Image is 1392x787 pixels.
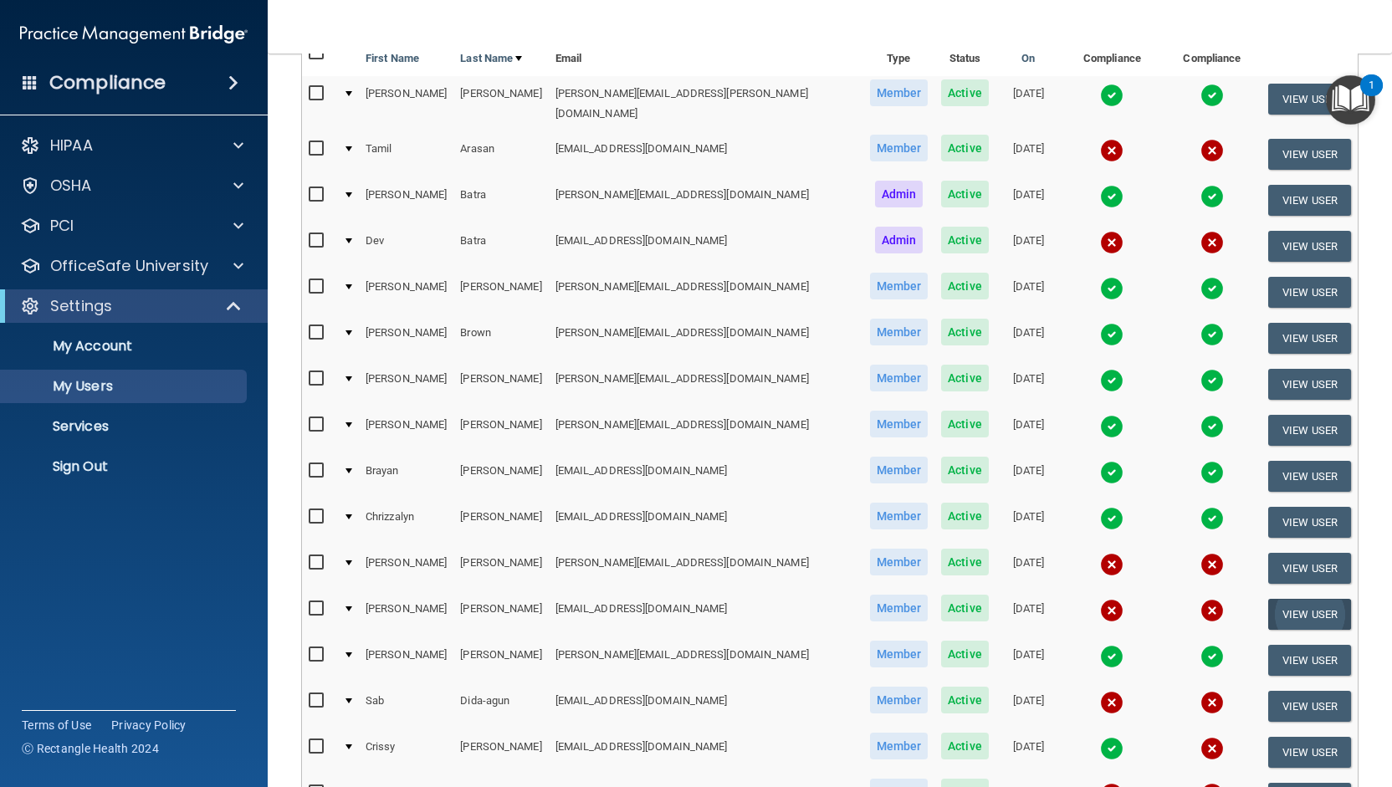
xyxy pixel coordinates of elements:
[995,131,1062,177] td: [DATE]
[50,296,112,316] p: Settings
[1100,553,1123,576] img: cross.ca9f0e7f.svg
[941,181,989,207] span: Active
[1100,645,1123,668] img: tick.e7d51cea.svg
[366,49,419,69] a: First Name
[1268,323,1351,354] button: View User
[995,591,1062,637] td: [DATE]
[1369,85,1374,107] div: 1
[941,365,989,391] span: Active
[870,457,929,483] span: Member
[1100,461,1123,484] img: tick.e7d51cea.svg
[995,223,1062,269] td: [DATE]
[1268,84,1351,115] button: View User
[50,176,92,196] p: OSHA
[995,269,1062,315] td: [DATE]
[49,71,166,95] h4: Compliance
[995,407,1062,453] td: [DATE]
[1268,645,1351,676] button: View User
[1268,737,1351,768] button: View User
[1103,668,1372,735] iframe: Drift Widget Chat Controller
[1200,415,1224,438] img: tick.e7d51cea.svg
[995,315,1062,361] td: [DATE]
[1200,553,1224,576] img: cross.ca9f0e7f.svg
[870,79,929,106] span: Member
[995,361,1062,407] td: [DATE]
[941,595,989,621] span: Active
[1268,185,1351,216] button: View User
[1200,277,1224,300] img: tick.e7d51cea.svg
[870,687,929,713] span: Member
[1100,369,1123,392] img: tick.e7d51cea.svg
[1100,737,1123,760] img: tick.e7d51cea.svg
[1100,691,1123,714] img: cross.ca9f0e7f.svg
[1200,507,1224,530] img: tick.e7d51cea.svg
[359,269,453,315] td: [PERSON_NAME]
[50,216,74,236] p: PCI
[941,549,989,575] span: Active
[359,453,453,499] td: Brayan
[941,273,989,299] span: Active
[453,637,548,683] td: [PERSON_NAME]
[995,76,1062,131] td: [DATE]
[1200,737,1224,760] img: cross.ca9f0e7f.svg
[1268,461,1351,492] button: View User
[20,18,248,51] img: PMB logo
[453,545,548,591] td: [PERSON_NAME]
[359,407,453,453] td: [PERSON_NAME]
[870,411,929,437] span: Member
[453,453,548,499] td: [PERSON_NAME]
[870,595,929,621] span: Member
[1200,461,1224,484] img: tick.e7d51cea.svg
[50,256,208,276] p: OfficeSafe University
[941,411,989,437] span: Active
[20,296,243,316] a: Settings
[1200,84,1224,107] img: tick.e7d51cea.svg
[1100,84,1123,107] img: tick.e7d51cea.svg
[870,365,929,391] span: Member
[549,637,863,683] td: [PERSON_NAME][EMAIL_ADDRESS][DOMAIN_NAME]
[453,223,548,269] td: Batra
[1100,277,1123,300] img: tick.e7d51cea.svg
[453,591,548,637] td: [PERSON_NAME]
[549,591,863,637] td: [EMAIL_ADDRESS][DOMAIN_NAME]
[453,729,548,775] td: [PERSON_NAME]
[549,545,863,591] td: [PERSON_NAME][EMAIL_ADDRESS][DOMAIN_NAME]
[359,315,453,361] td: [PERSON_NAME]
[11,418,239,435] p: Services
[20,176,243,196] a: OSHA
[1200,599,1224,622] img: cross.ca9f0e7f.svg
[549,177,863,223] td: [PERSON_NAME][EMAIL_ADDRESS][DOMAIN_NAME]
[941,227,989,253] span: Active
[870,135,929,161] span: Member
[870,641,929,667] span: Member
[1100,507,1123,530] img: tick.e7d51cea.svg
[941,79,989,106] span: Active
[359,361,453,407] td: [PERSON_NAME]
[941,503,989,529] span: Active
[11,378,239,395] p: My Users
[875,181,924,207] span: Admin
[453,177,548,223] td: Batra
[1100,599,1123,622] img: cross.ca9f0e7f.svg
[453,407,548,453] td: [PERSON_NAME]
[460,49,522,69] a: Last Name
[22,717,91,733] a: Terms of Use
[453,683,548,729] td: Dida-agun
[1200,231,1224,254] img: cross.ca9f0e7f.svg
[549,683,863,729] td: [EMAIL_ADDRESS][DOMAIN_NAME]
[1268,553,1351,584] button: View User
[995,545,1062,591] td: [DATE]
[359,223,453,269] td: Dev
[359,177,453,223] td: [PERSON_NAME]
[1200,139,1224,162] img: cross.ca9f0e7f.svg
[1200,185,1224,208] img: tick.e7d51cea.svg
[1200,323,1224,346] img: tick.e7d51cea.svg
[1100,323,1123,346] img: tick.e7d51cea.svg
[1200,645,1224,668] img: tick.e7d51cea.svg
[549,315,863,361] td: [PERSON_NAME][EMAIL_ADDRESS][DOMAIN_NAME]
[549,223,863,269] td: [EMAIL_ADDRESS][DOMAIN_NAME]
[549,131,863,177] td: [EMAIL_ADDRESS][DOMAIN_NAME]
[359,637,453,683] td: [PERSON_NAME]
[1268,231,1351,262] button: View User
[1100,231,1123,254] img: cross.ca9f0e7f.svg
